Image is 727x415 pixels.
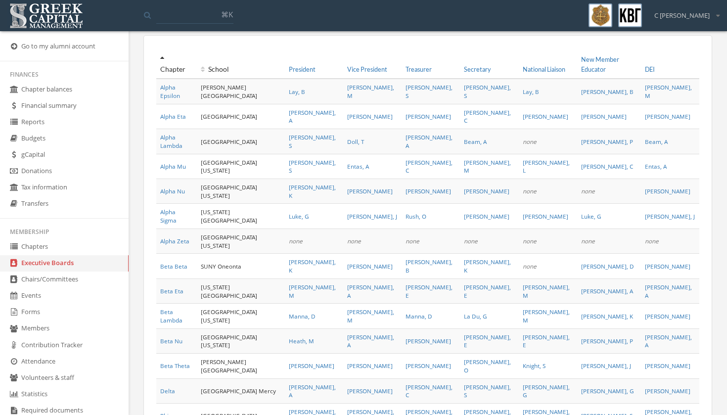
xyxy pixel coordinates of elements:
[406,312,432,320] a: Manna, D
[406,383,453,399] a: [PERSON_NAME], C
[645,312,690,320] a: [PERSON_NAME]
[645,112,690,120] a: [PERSON_NAME]
[347,83,394,99] a: [PERSON_NAME], M
[581,138,633,145] a: [PERSON_NAME], P
[523,262,537,270] em: none
[347,237,361,245] em: none
[160,387,175,395] a: Delta
[523,308,570,324] a: [PERSON_NAME], M
[221,9,233,19] span: ⌘K
[406,212,426,220] a: Rush, O
[645,187,690,195] a: [PERSON_NAME]
[289,212,309,220] a: Luke, G
[581,187,595,195] em: none
[464,333,511,349] a: [PERSON_NAME], E
[406,362,451,369] a: [PERSON_NAME]
[581,362,631,369] span: [PERSON_NAME], J
[464,138,487,145] span: Beam, A
[347,333,394,349] a: [PERSON_NAME], A
[197,254,285,278] td: SUNY Oneonta
[289,88,305,95] span: Lay, B
[160,237,189,245] a: Alpha Zeta
[160,112,186,120] a: Alpha Eta
[523,237,537,245] em: none
[464,108,511,125] span: [PERSON_NAME], C
[523,187,537,195] em: none
[347,387,393,395] a: [PERSON_NAME]
[581,88,634,95] a: [PERSON_NAME], B
[406,158,453,175] span: [PERSON_NAME], C
[197,179,285,204] td: [GEOGRAPHIC_DATA][US_STATE]
[523,383,570,399] span: [PERSON_NAME], G
[464,187,509,195] a: [PERSON_NAME]
[289,337,314,345] span: Heath, M
[581,112,627,120] a: [PERSON_NAME]
[289,158,336,175] a: [PERSON_NAME], S
[347,262,393,270] a: [PERSON_NAME]
[289,258,336,274] a: [PERSON_NAME], K
[406,258,453,274] a: [PERSON_NAME], B
[645,138,668,145] a: Beam, A
[347,283,394,299] a: [PERSON_NAME], A
[289,108,336,125] span: [PERSON_NAME], A
[581,162,633,170] a: [PERSON_NAME], C
[289,183,336,199] span: [PERSON_NAME], K
[289,283,336,299] a: [PERSON_NAME], M
[197,328,285,353] td: [GEOGRAPHIC_DATA][US_STATE]
[645,262,690,270] a: [PERSON_NAME]
[197,154,285,179] td: [GEOGRAPHIC_DATA][US_STATE]
[464,66,491,73] a: Secretary
[197,204,285,229] td: [US_STATE] [GEOGRAPHIC_DATA]
[464,312,487,320] a: La Du, G
[406,283,453,299] a: [PERSON_NAME], E
[347,308,394,324] a: [PERSON_NAME], M
[645,83,692,99] span: [PERSON_NAME], M
[197,354,285,378] td: [PERSON_NAME][GEOGRAPHIC_DATA]
[406,237,419,245] em: none
[654,11,710,20] span: C [PERSON_NAME]
[289,312,316,320] a: Manna, D
[464,358,511,374] span: [PERSON_NAME], O
[347,212,397,220] a: [PERSON_NAME], J
[160,187,185,195] a: Alpha Nu
[645,283,692,299] span: [PERSON_NAME], A
[645,162,667,170] a: Entas, A
[406,337,451,345] a: [PERSON_NAME]
[197,378,285,403] td: [GEOGRAPHIC_DATA] Mercy
[645,66,655,73] a: DEI
[197,278,285,303] td: [US_STATE][GEOGRAPHIC_DATA]
[464,258,511,274] span: [PERSON_NAME], K
[523,212,568,220] a: [PERSON_NAME]
[160,337,182,345] a: Beta Nu
[406,187,451,195] a: [PERSON_NAME]
[645,212,695,220] a: [PERSON_NAME], J
[464,237,478,245] em: none
[523,333,570,349] a: [PERSON_NAME], E
[406,133,453,149] a: [PERSON_NAME], A
[645,387,690,395] span: [PERSON_NAME]
[645,362,690,369] a: [PERSON_NAME]
[289,383,336,399] a: [PERSON_NAME], A
[581,287,633,295] a: [PERSON_NAME], A
[523,158,570,175] a: [PERSON_NAME], L
[581,262,634,270] a: [PERSON_NAME], D
[645,237,659,245] em: none
[347,362,393,369] a: [PERSON_NAME]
